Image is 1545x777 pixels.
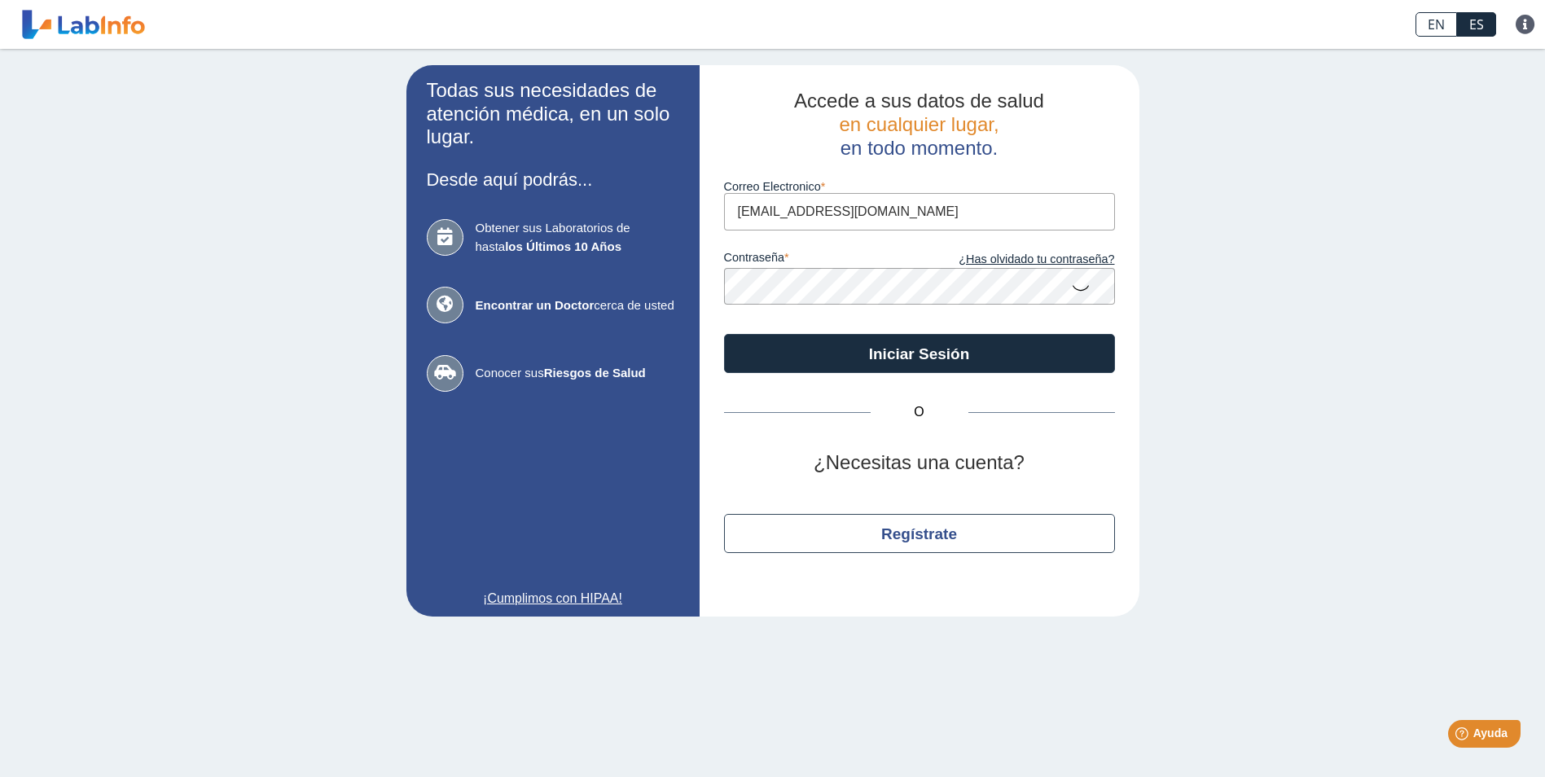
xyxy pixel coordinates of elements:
[427,79,679,149] h2: Todas sus necesidades de atención médica, en un solo lugar.
[1400,713,1527,759] iframe: Help widget launcher
[427,169,679,190] h3: Desde aquí podrás...
[841,137,998,159] span: en todo momento.
[724,251,920,269] label: contraseña
[544,366,646,380] b: Riesgos de Salud
[427,589,679,608] a: ¡Cumplimos con HIPAA!
[1416,12,1457,37] a: EN
[724,514,1115,553] button: Regístrate
[871,402,968,422] span: O
[1457,12,1496,37] a: ES
[476,296,679,315] span: cerca de usted
[839,113,999,135] span: en cualquier lugar,
[794,90,1044,112] span: Accede a sus datos de salud
[920,251,1115,269] a: ¿Has olvidado tu contraseña?
[476,364,679,383] span: Conocer sus
[724,451,1115,475] h2: ¿Necesitas una cuenta?
[505,239,621,253] b: los Últimos 10 Años
[724,180,1115,193] label: Correo Electronico
[724,334,1115,373] button: Iniciar Sesión
[476,298,595,312] b: Encontrar un Doctor
[476,219,679,256] span: Obtener sus Laboratorios de hasta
